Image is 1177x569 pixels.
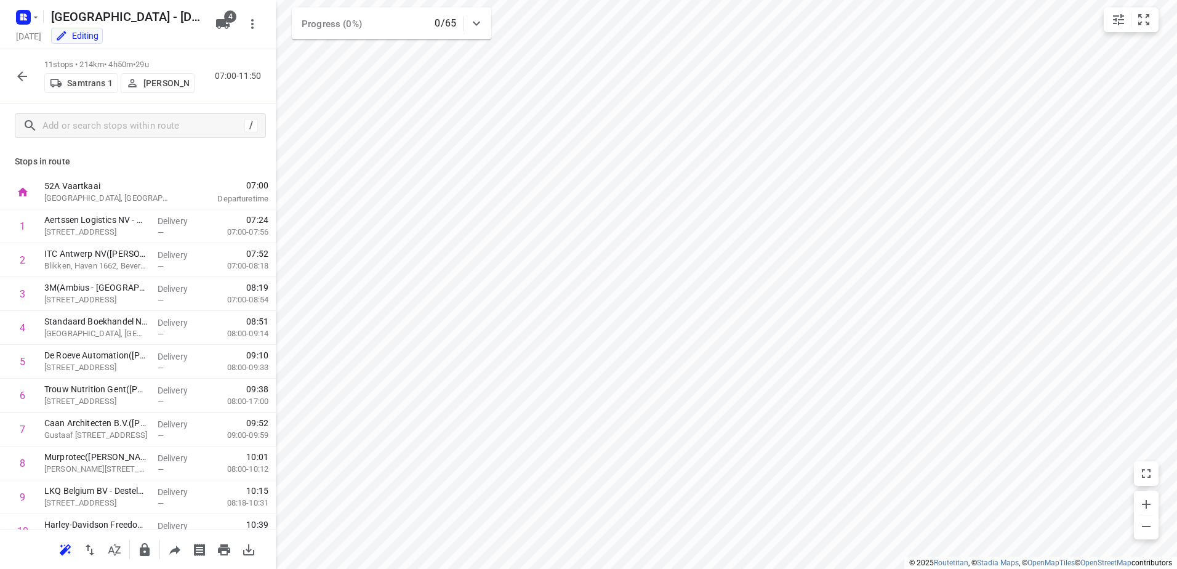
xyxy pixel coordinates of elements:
span: 09:10 [246,349,268,361]
p: Harley-Davidson Freedom Machines(Steven Dieussaert) [44,519,148,531]
p: 0/65 [435,16,456,31]
p: De Roeve Automation(Vicky Verschueren) [44,349,148,361]
span: — [158,431,164,440]
button: Map settings [1106,7,1131,32]
p: [STREET_ADDRESS] [44,395,148,408]
span: Share route [163,543,187,555]
p: 11 stops • 214km • 4h50m [44,59,195,71]
span: 4 [224,10,236,23]
span: Reoptimize route [53,543,78,555]
div: 4 [20,322,25,334]
p: Delivery [158,215,203,227]
p: Steentijdstraat 1286, Verrebroek [44,226,148,238]
div: 6 [20,390,25,402]
span: 09:52 [246,417,268,429]
span: Download route [236,543,261,555]
a: Routetitan [934,559,968,567]
span: — [158,499,164,508]
p: 07:00-08:18 [207,260,268,272]
span: Print route [212,543,236,555]
p: Departure time [187,193,268,205]
div: 3 [20,288,25,300]
div: 8 [20,458,25,469]
div: 9 [20,491,25,503]
span: — [158,228,164,237]
p: Spieveldstraat 41, Lokeren [44,361,148,374]
span: 07:24 [246,214,268,226]
p: Delivery [158,317,203,329]
button: 4 [211,12,235,36]
span: Progress (0%) [302,18,362,30]
a: OpenStreetMap [1080,559,1131,567]
div: 5 [20,356,25,368]
p: Delivery [158,283,203,295]
p: Dendermondsesteenweg 50, Destelbergen [44,497,148,509]
p: 08:00-17:00 [207,395,268,408]
p: [STREET_ADDRESS] [44,294,148,306]
span: 09:38 [246,383,268,395]
button: [PERSON_NAME] [121,73,195,93]
div: 7 [20,424,25,435]
p: 08:00-09:14 [207,328,268,340]
p: Jan Samijnstraat 29, Gentbrugge [44,463,148,475]
p: 52A Vaartkaai [44,180,172,192]
p: LKQ Belgium BV - Destelbergen(Kris Saegerman) [44,485,148,497]
p: Caan Architecten B.V.(Alice Smolders) [44,417,148,429]
p: Stops in route [15,155,261,168]
p: Delivery [158,418,203,430]
span: 08:51 [246,315,268,328]
span: 07:52 [246,248,268,260]
span: Sort by time window [102,543,127,555]
p: 07:00-08:54 [207,294,268,306]
p: Samtrans 1 [67,78,112,88]
p: Delivery [158,384,203,397]
button: Samtrans 1 [44,73,118,93]
span: Print shipping labels [187,543,212,555]
p: 08:00-09:33 [207,361,268,374]
span: — [158,296,164,305]
a: OpenMapTiles [1027,559,1075,567]
p: 07:00-07:56 [207,226,268,238]
p: 3M(Ambius - [GEOGRAPHIC_DATA]) [44,281,148,294]
p: Trouw Nutrition Gent(Mady De Clercq) [44,383,148,395]
span: — [158,262,164,271]
input: Add or search stops within route [42,116,244,135]
span: 07:00 [187,179,268,192]
p: [PERSON_NAME] [143,78,189,88]
span: 08:19 [246,281,268,294]
p: Blikken, Haven 1662, Beveren [44,260,148,272]
div: small contained button group [1104,7,1159,32]
p: 08:00-10:12 [207,463,268,475]
span: — [158,465,164,474]
div: 10 [17,525,28,537]
button: Lock route [132,538,157,562]
p: Standaard Boekhandel NV(Michèle Sobek) [44,315,148,328]
span: — [158,397,164,406]
span: — [158,329,164,339]
div: / [244,119,258,132]
p: Aertssen Logistics NV - Verrebroek(Kris van Schelstraete) [44,214,148,226]
p: Delivery [158,520,203,532]
li: © 2025 , © , © © contributors [909,559,1172,567]
div: Editing [55,30,98,42]
span: 10:01 [246,451,268,463]
h5: [DATE] [11,29,46,43]
p: ITC Antwerp NV([PERSON_NAME]) [44,248,148,260]
span: 29u [135,60,148,69]
p: Delivery [158,486,203,498]
p: Industriepark-Noord 28A, Sint-niklaas [44,328,148,340]
h5: [GEOGRAPHIC_DATA] - [DATE] [46,7,206,26]
span: — [158,363,164,373]
p: Gustaaf Callierlaan 35, Gent [44,429,148,442]
div: 2 [20,254,25,266]
span: 10:39 [246,519,268,531]
div: 1 [20,220,25,232]
span: 10:15 [246,485,268,497]
p: [GEOGRAPHIC_DATA], [GEOGRAPHIC_DATA] [44,192,172,204]
a: Stadia Maps [977,559,1019,567]
span: • [133,60,135,69]
button: Fit zoom [1131,7,1156,32]
p: 08:18-10:31 [207,497,268,509]
p: Delivery [158,249,203,261]
p: Delivery [158,452,203,464]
